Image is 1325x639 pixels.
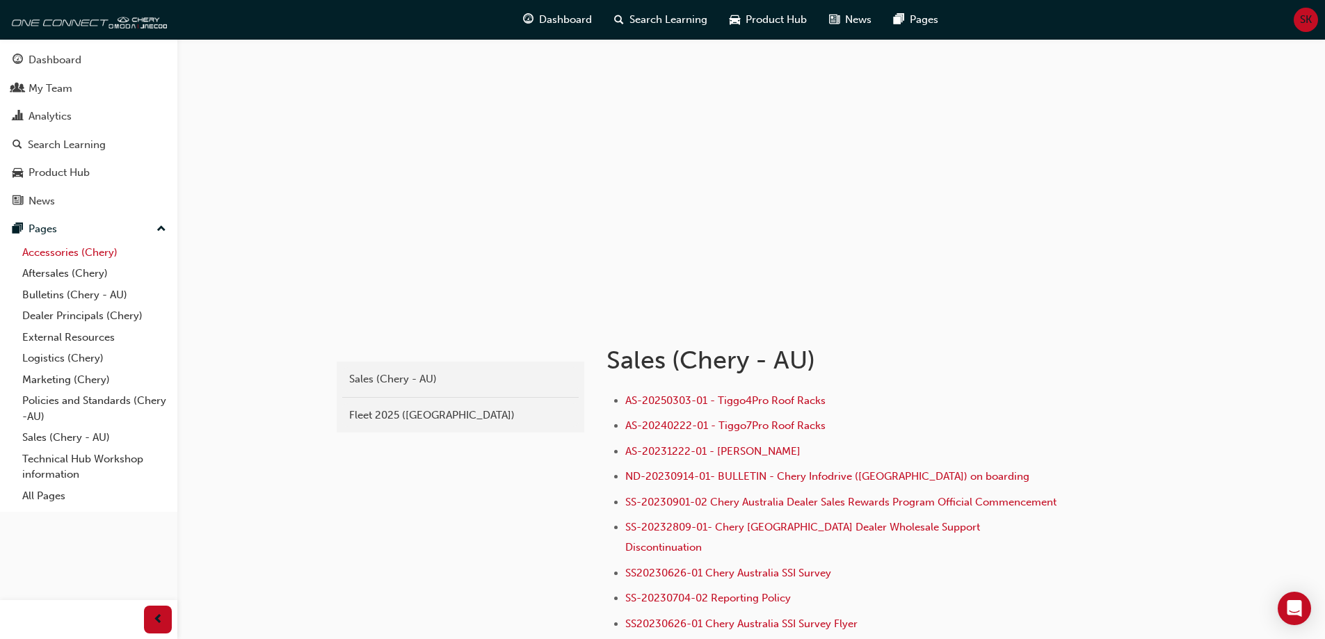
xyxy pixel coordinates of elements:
[625,470,1029,483] a: ND-20230914-01- BULLETIN - Chery Infodrive ([GEOGRAPHIC_DATA]) on boarding
[625,419,826,432] a: AS-20240222-01 - Tiggo7Pro Roof Racks
[6,216,172,242] button: Pages
[29,108,72,124] div: Analytics
[17,263,172,284] a: Aftersales (Chery)
[730,11,740,29] span: car-icon
[845,12,872,28] span: News
[883,6,949,34] a: pages-iconPages
[6,45,172,216] button: DashboardMy TeamAnalyticsSearch LearningProduct HubNews
[625,445,801,458] a: AS-20231222-01 - [PERSON_NAME]
[625,592,791,604] a: SS-20230704-02 Reporting Policy
[13,167,23,179] span: car-icon
[17,242,172,264] a: Accessories (Chery)
[625,617,858,630] a: SS20230626-01 Chery Australia SSI Survey Flyer
[13,54,23,67] span: guage-icon
[29,81,72,97] div: My Team
[607,345,1063,375] h1: Sales (Chery - AU)
[13,139,22,152] span: search-icon
[342,403,579,428] a: Fleet 2025 ([GEOGRAPHIC_DATA])
[512,6,603,34] a: guage-iconDashboard
[342,367,579,391] a: Sales (Chery - AU)
[17,427,172,448] a: Sales (Chery - AU)
[539,12,592,28] span: Dashboard
[17,448,172,485] a: Technical Hub Workshop information
[6,104,172,129] a: Analytics
[629,12,707,28] span: Search Learning
[13,111,23,123] span: chart-icon
[13,83,23,95] span: people-icon
[1300,12,1312,28] span: SK
[29,165,90,181] div: Product Hub
[625,496,1057,508] a: SS-20230901-02 Chery Australia Dealer Sales Rewards Program Official Commencement
[17,327,172,348] a: External Resources
[17,305,172,327] a: Dealer Principals (Chery)
[349,371,572,387] div: Sales (Chery - AU)
[1278,592,1311,625] div: Open Intercom Messenger
[625,394,826,407] a: AS-20250303-01 - Tiggo4Pro Roof Racks
[156,220,166,238] span: up-icon
[17,390,172,427] a: Policies and Standards (Chery -AU)
[894,11,904,29] span: pages-icon
[829,11,840,29] span: news-icon
[17,348,172,369] a: Logistics (Chery)
[625,567,831,579] a: SS20230626-01 Chery Australia SSI Survey
[603,6,718,34] a: search-iconSearch Learning
[29,221,57,237] div: Pages
[29,193,55,209] div: News
[153,611,163,629] span: prev-icon
[523,11,533,29] span: guage-icon
[28,137,106,153] div: Search Learning
[13,195,23,208] span: news-icon
[818,6,883,34] a: news-iconNews
[6,76,172,102] a: My Team
[13,223,23,236] span: pages-icon
[349,407,572,423] div: Fleet 2025 ([GEOGRAPHIC_DATA])
[17,485,172,507] a: All Pages
[6,188,172,214] a: News
[625,521,983,553] a: SS-20232809-01- Chery [GEOGRAPHIC_DATA] Dealer Wholesale Support Discontinuation
[6,132,172,158] a: Search Learning
[746,12,807,28] span: Product Hub
[6,47,172,73] a: Dashboard
[718,6,818,34] a: car-iconProduct Hub
[7,6,167,33] img: oneconnect
[910,12,938,28] span: Pages
[17,284,172,306] a: Bulletins (Chery - AU)
[6,160,172,186] a: Product Hub
[1294,8,1318,32] button: SK
[29,52,81,68] div: Dashboard
[614,11,624,29] span: search-icon
[17,369,172,391] a: Marketing (Chery)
